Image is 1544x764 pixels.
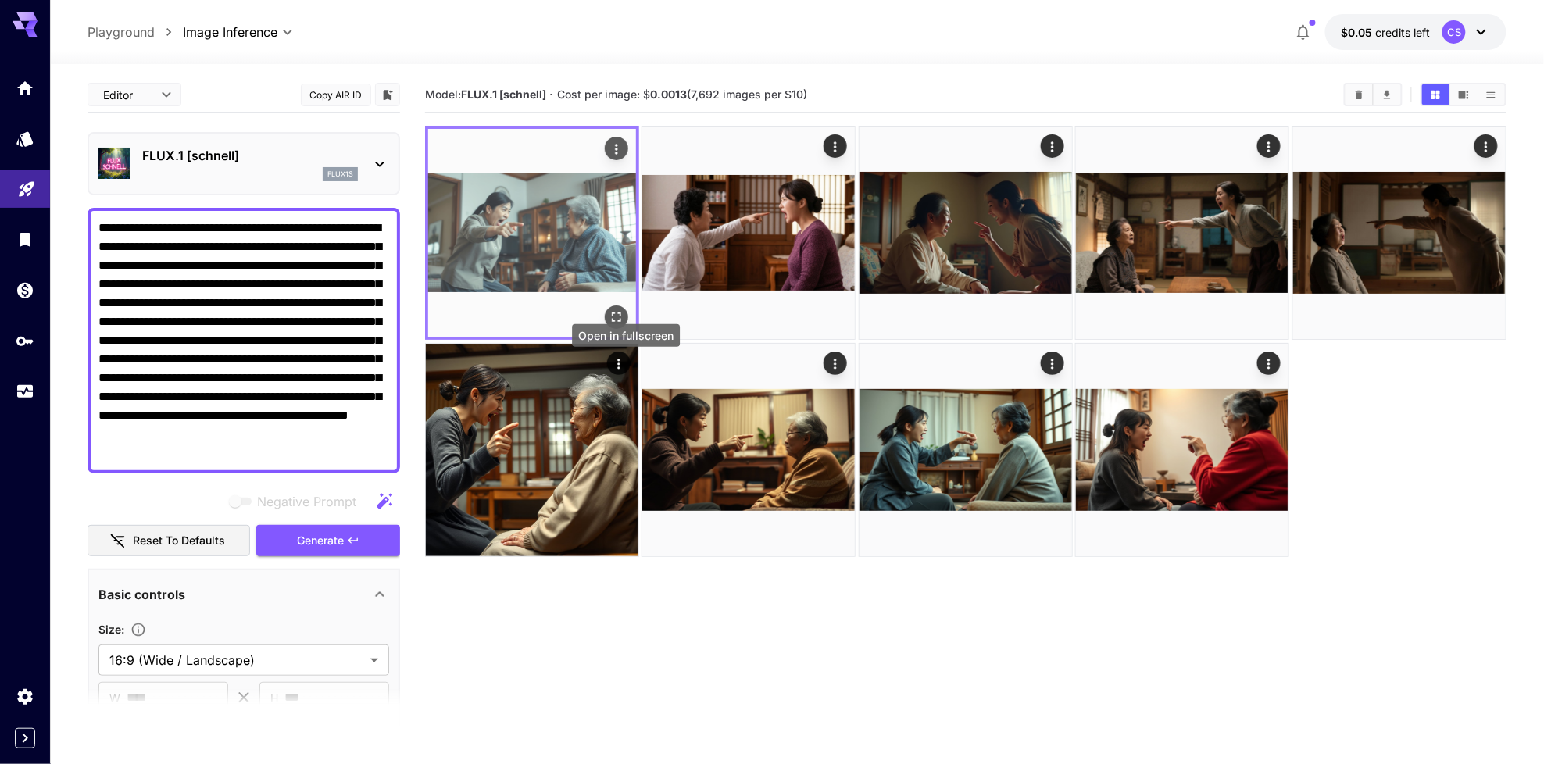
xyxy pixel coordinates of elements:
img: 9k= [860,344,1072,556]
img: Z [642,344,855,556]
span: Negative prompts are not compatible with the selected model. [226,491,369,511]
div: Actions [1041,134,1064,158]
div: API Keys [16,331,34,351]
div: Wallet [16,280,34,300]
div: FLUX.1 [schnell]flux1s [98,140,389,187]
div: Actions [824,352,848,375]
img: 9k= [642,127,855,339]
button: Show images in grid view [1422,84,1449,105]
div: Clear ImagesDownload All [1344,83,1403,106]
div: Open in fullscreen [572,324,680,347]
div: $0.0461 [1341,24,1430,41]
div: Open in fullscreen [605,305,628,329]
div: Playground [17,174,36,194]
span: $0.05 [1341,26,1375,39]
div: CS [1442,20,1466,44]
span: Size : [98,623,124,636]
img: 9k= [1076,344,1288,556]
p: FLUX.1 [schnell] [142,146,358,165]
button: Show images in video view [1450,84,1478,105]
button: Clear Images [1346,84,1373,105]
span: 16:9 (Wide / Landscape) [109,651,364,669]
div: Usage [16,382,34,402]
div: Library [16,230,34,249]
span: credits left [1375,26,1430,39]
img: 9k= [428,129,636,337]
button: Reset to defaults [88,525,250,557]
span: Generate [297,531,344,551]
p: flux1s [327,169,353,180]
img: Z [1293,127,1506,339]
div: Actions [1258,134,1281,158]
button: Show images in list view [1478,84,1505,105]
div: Actions [1474,134,1498,158]
img: 2Q== [426,344,638,556]
button: Download All [1374,84,1401,105]
div: Actions [1258,352,1281,375]
b: FLUX.1 [schnell] [461,87,546,101]
a: Playground [88,23,155,41]
button: Adjust the dimensions of the generated image by specifying its width and height in pixels, or sel... [124,622,152,637]
span: Image Inference [183,23,277,41]
div: Actions [824,134,848,158]
span: Negative Prompt [257,492,356,511]
img: 2Q== [860,127,1072,339]
div: Show images in grid viewShow images in video viewShow images in list view [1421,83,1506,106]
div: Settings [16,687,34,706]
p: Basic controls [98,585,185,604]
div: Basic controls [98,576,389,613]
div: Home [16,78,34,98]
nav: breadcrumb [88,23,183,41]
b: 0.0013 [650,87,687,101]
span: Cost per image: $ (7,692 images per $10) [557,87,807,101]
div: Actions [605,137,628,160]
button: Add to library [381,85,395,104]
p: · [550,85,554,104]
span: Editor [103,87,152,103]
div: Actions [1041,352,1064,375]
span: Model: [425,87,546,101]
button: Expand sidebar [15,728,35,748]
button: Copy AIR ID [301,84,371,106]
img: Z [1076,127,1288,339]
button: $0.0461CS [1325,14,1506,50]
div: Models [16,129,34,148]
button: Generate [256,525,400,557]
div: Actions [607,352,631,375]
